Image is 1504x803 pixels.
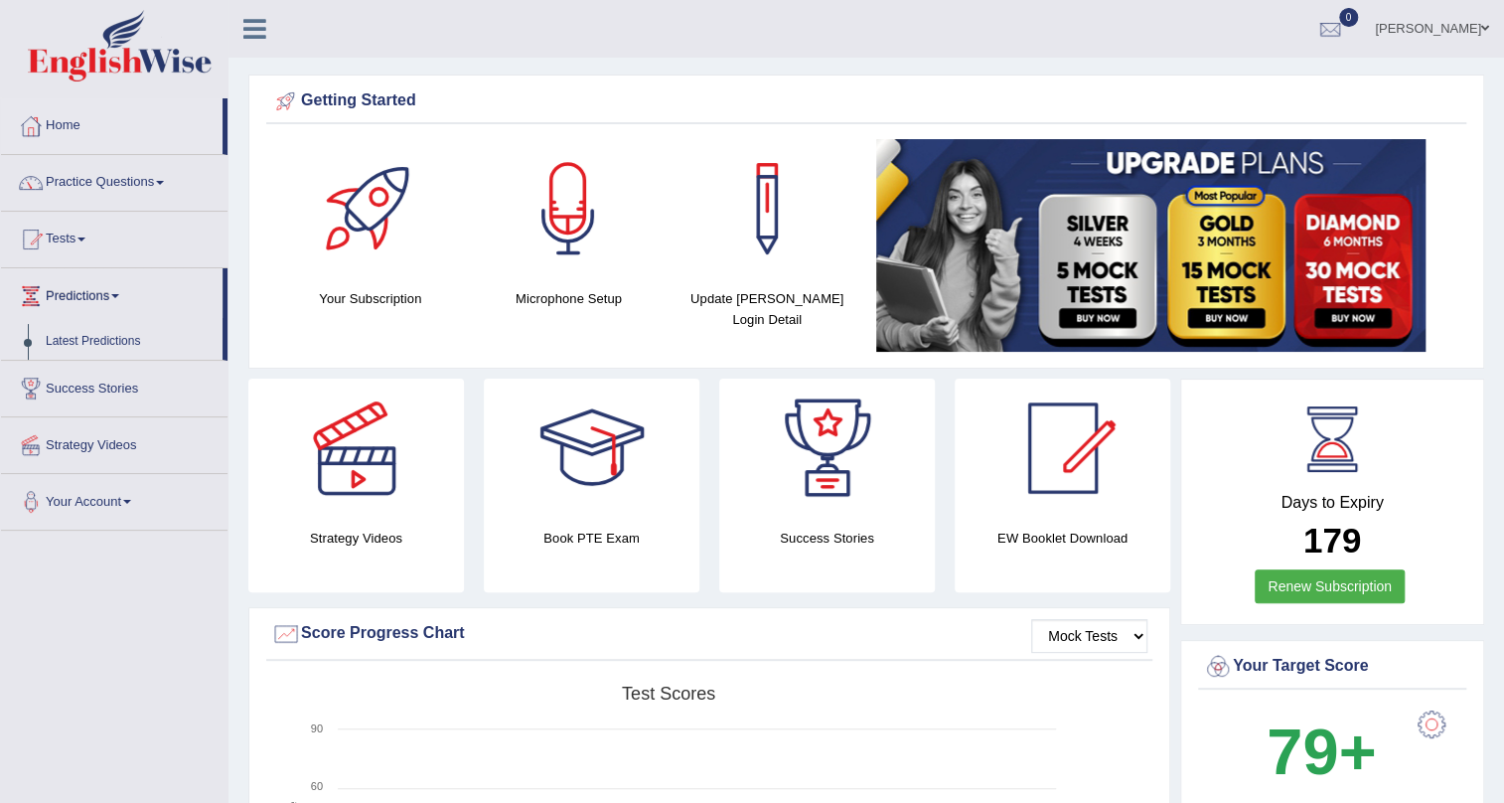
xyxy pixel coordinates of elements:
b: 79+ [1267,716,1376,788]
text: 90 [311,723,323,734]
a: Practice Questions [1,155,227,205]
a: Success Stories [1,361,227,410]
a: Your Account [1,474,227,524]
a: Strategy Videos [1,417,227,467]
img: small5.jpg [876,139,1426,352]
h4: EW Booklet Download [955,528,1170,549]
h4: Microphone Setup [480,288,659,309]
b: 179 [1303,521,1361,560]
span: 0 [1339,8,1359,27]
div: Score Progress Chart [271,619,1147,649]
div: Getting Started [271,86,1461,116]
h4: Update [PERSON_NAME] Login Detail [677,288,856,330]
h4: Days to Expiry [1203,494,1461,512]
h4: Success Stories [719,528,935,549]
h4: Strategy Videos [248,528,464,549]
a: Predictions [1,268,223,318]
a: Tests [1,212,227,261]
text: 60 [311,780,323,792]
tspan: Test scores [622,684,715,704]
a: Latest Predictions [37,324,223,360]
a: Home [1,98,223,148]
div: Your Target Score [1203,652,1461,682]
h4: Your Subscription [281,288,460,309]
a: Renew Subscription [1255,569,1405,603]
h4: Book PTE Exam [484,528,699,549]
